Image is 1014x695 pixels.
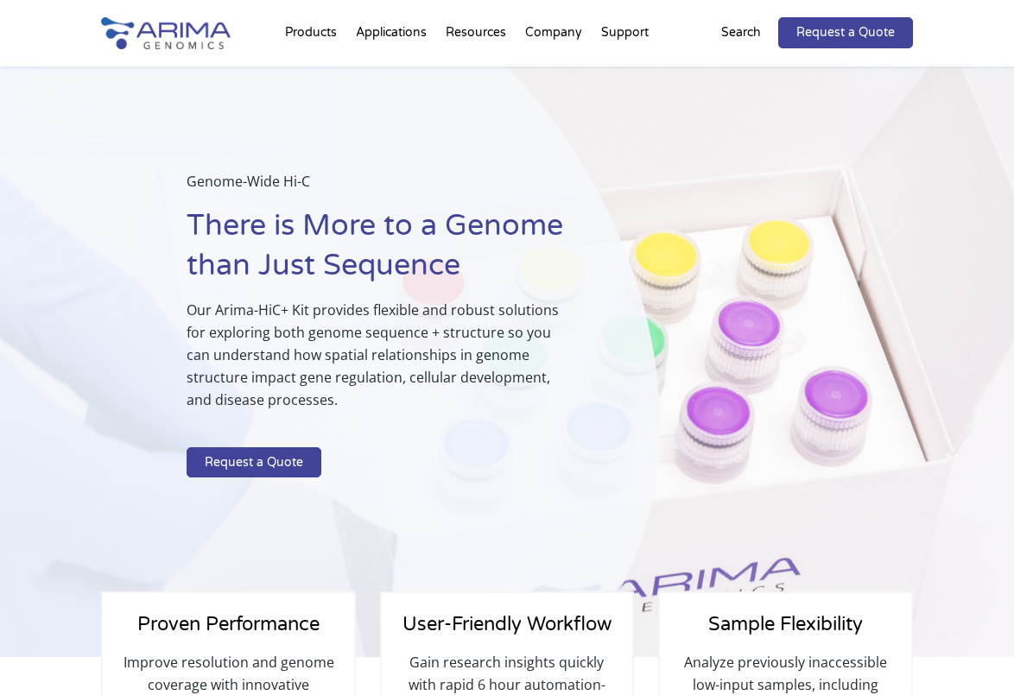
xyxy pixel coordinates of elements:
[187,170,574,206] p: Genome-Wide Hi-C
[721,22,761,44] p: Search
[187,206,574,299] h1: There is More to a Genome than Just Sequence
[708,613,863,635] span: Sample Flexibility
[187,299,574,425] p: Our Arima-HiC+ Kit provides flexible and robust solutions for exploring both genome sequence + st...
[187,447,321,478] a: Request a Quote
[101,17,231,49] img: Arima-Genomics-logo
[778,17,913,48] a: Request a Quote
[402,613,612,635] span: User-Friendly Workflow
[137,613,320,635] span: Proven Performance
